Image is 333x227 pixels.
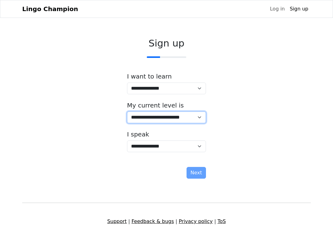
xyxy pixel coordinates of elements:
h2: Sign up [127,38,206,49]
a: Log in [267,3,287,15]
label: I speak [127,131,149,138]
div: | | | [18,218,314,225]
a: ToS [217,218,226,224]
label: I want to learn [127,73,172,80]
a: Privacy policy [179,218,213,224]
a: Lingo Champion [22,3,78,15]
label: My current level is [127,102,184,109]
a: Feedback & bugs [131,218,174,224]
a: Sign up [287,3,311,15]
a: Support [107,218,127,224]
